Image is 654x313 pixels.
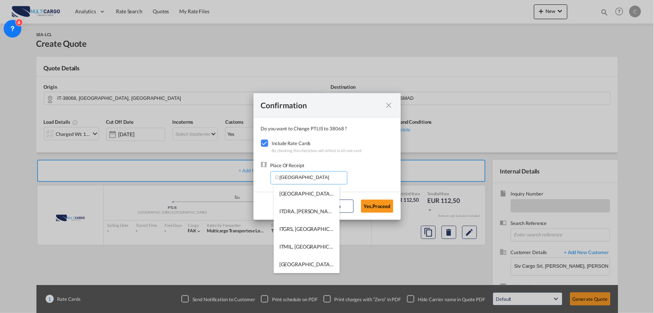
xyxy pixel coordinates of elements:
[361,200,393,213] button: Yes,Proceed
[261,125,393,132] div: Do you want to Change PTLIS to 38068 ?
[271,162,347,169] div: Place Of Receipt
[279,208,606,214] span: ITDRA, [PERSON_NAME][GEOGRAPHIC_DATA], [GEOGRAPHIC_DATA], [GEOGRAPHIC_DATA], [GEOGRAPHIC_DATA], [...
[274,172,347,183] input: Enter Place Of Receipt
[261,162,267,168] img: ic_map_24px.svg
[261,140,272,147] md-checkbox: Checkbox No Ink
[254,93,401,220] md-dialog: Confirmation Do you ...
[279,261,548,267] span: [GEOGRAPHIC_DATA], [GEOGRAPHIC_DATA], [GEOGRAPHIC_DATA], [GEOGRAPHIC_DATA], [GEOGRAPHIC_DATA]
[272,147,362,154] div: By checking this checkbox will reflect in all rate card
[385,101,393,110] md-icon: icon-close fg-AAA8AD cursor
[279,226,509,232] span: ITGRS, [GEOGRAPHIC_DATA], [GEOGRAPHIC_DATA], [GEOGRAPHIC_DATA], [GEOGRAPHIC_DATA]
[272,140,362,147] div: Include Rate Cards
[261,101,380,110] div: Confirmation
[279,190,548,197] span: [GEOGRAPHIC_DATA], [GEOGRAPHIC_DATA], [GEOGRAPHIC_DATA], [GEOGRAPHIC_DATA], [GEOGRAPHIC_DATA]
[279,243,565,250] span: ITMIL, [GEOGRAPHIC_DATA] ([GEOGRAPHIC_DATA]), [GEOGRAPHIC_DATA], [GEOGRAPHIC_DATA], [GEOGRAPHIC_D...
